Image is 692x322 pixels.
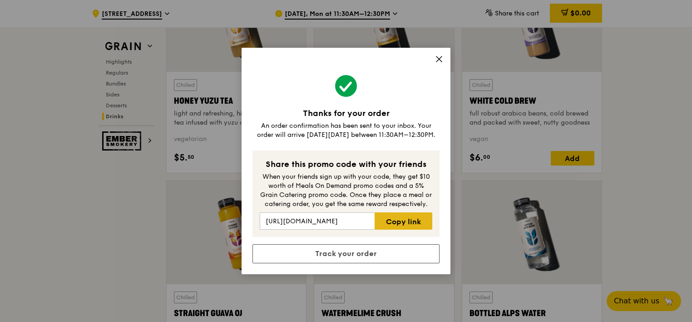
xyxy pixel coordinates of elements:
[252,107,440,120] div: Thanks for your order
[252,121,440,140] div: An order confirmation has been sent to your inbox. Your order will arrive [DATE][DATE] between 11...
[260,172,432,209] div: When your friends sign up with your code, they get $10 worth of Meals On Demand promo codes and a...
[252,244,440,263] a: Track your order
[375,212,432,230] a: Copy link
[260,158,432,171] div: Share this promo code with your friends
